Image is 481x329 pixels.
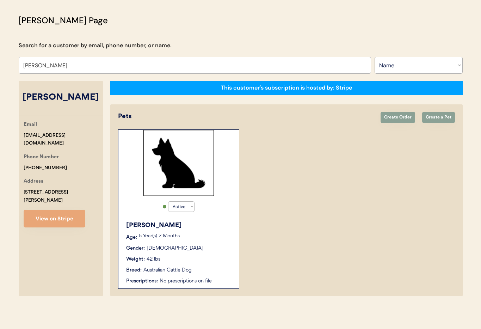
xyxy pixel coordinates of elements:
div: [PERSON_NAME] Page [19,14,108,27]
div: Gender: [126,245,145,252]
div: [DEMOGRAPHIC_DATA] [147,245,203,252]
div: This customer's subscription is hosted by: Stripe [221,84,352,92]
div: [PERSON_NAME] [19,91,103,104]
button: View on Stripe [24,210,85,227]
button: Create a Pet [422,112,455,123]
div: [PHONE_NUMBER] [24,164,67,172]
div: [STREET_ADDRESS][PERSON_NAME] [24,188,103,205]
div: Australian Cattle Dog [143,267,192,274]
div: Phone Number [24,153,59,162]
button: Create Order [381,112,415,123]
p: 5 Year(s) 2 Months [139,234,232,239]
div: [PERSON_NAME] [126,221,232,230]
div: No prescriptions on file [160,278,232,285]
div: Address [24,177,43,186]
div: Search for a customer by email, phone number, or name. [19,41,172,50]
img: Rectangle%2029.svg [143,130,214,196]
div: Prescriptions: [126,278,158,285]
input: Search by name [19,57,371,74]
div: [EMAIL_ADDRESS][DOMAIN_NAME] [24,132,103,148]
div: Weight: [126,256,145,263]
div: 42 lbs [147,256,160,263]
div: Email [24,121,37,129]
div: Age: [126,234,137,241]
div: Pets [118,112,374,121]
div: Breed: [126,267,142,274]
